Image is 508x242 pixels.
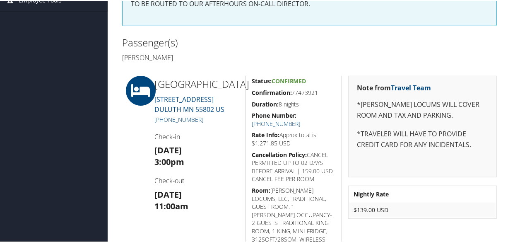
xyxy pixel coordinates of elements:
[122,35,303,49] h2: Passenger(s)
[252,130,279,138] strong: Rate Info:
[252,99,279,107] strong: Duration:
[154,131,239,140] h4: Check-in
[252,88,292,96] strong: Confirmation:
[252,150,307,158] strong: Cancellation Policy:
[349,186,496,201] th: Nightly Rate
[252,76,272,84] strong: Status:
[357,128,488,149] p: *TRAVELER WILL HAVE TO PROVIDE CREDIT CARD FOR ANY INCIDENTALS.
[154,155,184,167] strong: 3:00pm
[154,76,239,90] h2: [GEOGRAPHIC_DATA]
[252,99,336,108] h5: 8 nights
[252,111,297,119] strong: Phone Number:
[154,200,188,211] strong: 11:00am
[154,144,182,155] strong: [DATE]
[154,175,239,184] h4: Check-out
[122,52,303,61] h4: [PERSON_NAME]
[252,119,301,127] a: [PHONE_NUMBER]
[357,99,488,120] p: *[PERSON_NAME] LOCUMS WILL COVER ROOM AND TAX AND PARKING.
[349,202,496,217] td: $139.00 USD
[154,115,203,123] a: [PHONE_NUMBER]
[154,94,224,113] a: [STREET_ADDRESS]DULUTH MN 55802 US
[272,76,306,84] span: Confirmed
[252,186,270,194] strong: Room:
[252,150,336,182] h5: CANCEL PERMITTED UP TO 02 DAYS BEFORE ARRIVAL | 159.00 USD CANCEL FEE PER ROOM
[154,188,182,199] strong: [DATE]
[252,88,336,96] h5: 77473921
[391,82,431,92] a: Travel Team
[252,130,336,146] h5: Approx total is $1,271.85 USD
[357,82,431,92] strong: Note from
